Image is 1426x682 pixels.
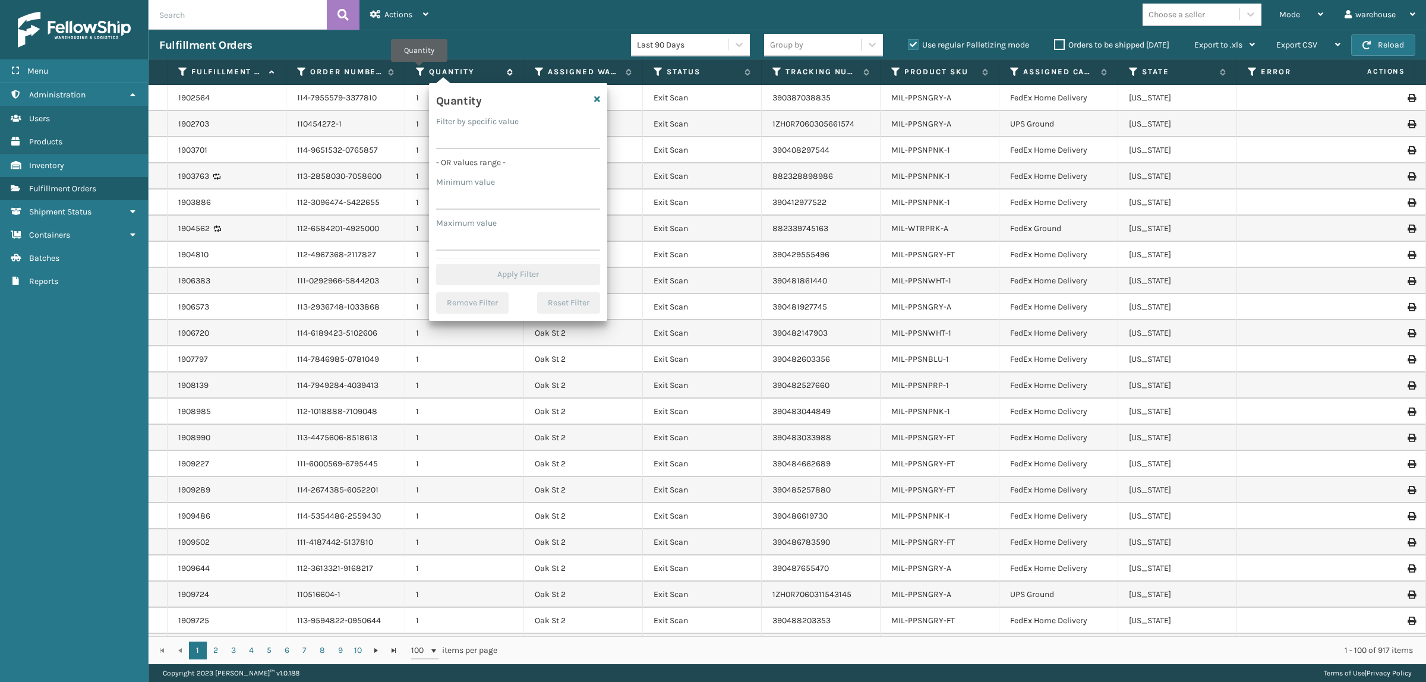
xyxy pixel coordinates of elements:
[1408,172,1415,181] i: Print Label
[405,425,524,451] td: 1
[643,190,762,216] td: Exit Scan
[643,503,762,529] td: Exit Scan
[772,328,828,338] a: 390482147903
[405,582,524,608] td: 1
[429,67,501,77] label: Quantity
[1324,664,1412,682] div: |
[999,85,1118,111] td: FedEx Home Delivery
[1408,617,1415,625] i: Print Label
[772,459,831,469] a: 390484662689
[1408,408,1415,416] i: Print Label
[405,294,524,320] td: 1
[178,144,207,156] a: 1903701
[524,608,643,634] td: Oak St 2
[524,477,643,503] td: Oak St 2
[1142,67,1214,77] label: State
[405,216,524,242] td: 1
[667,67,739,77] label: Status
[1118,608,1237,634] td: [US_STATE]
[772,485,831,495] a: 390485257880
[1118,425,1237,451] td: [US_STATE]
[242,642,260,659] a: 4
[405,163,524,190] td: 1
[891,459,955,469] a: MIL-PPSNGRY-FT
[999,503,1118,529] td: FedEx Home Delivery
[770,39,803,51] div: Group by
[207,642,225,659] a: 2
[1408,591,1415,599] i: Print Label
[772,276,827,286] a: 390481861440
[1408,198,1415,207] i: Print Label
[891,380,949,390] a: MIL-PPSNPRP-1
[1408,329,1415,337] i: Print Label
[405,320,524,346] td: 1
[405,608,524,634] td: 1
[772,354,830,364] a: 390482603356
[385,642,403,659] a: Go to the last page
[178,615,209,627] a: 1909725
[178,510,210,522] a: 1909486
[548,67,620,77] label: Assigned Warehouse
[891,93,951,103] a: MIL-PPSNGRY-A
[286,503,405,529] td: 114-5354486-2559430
[772,302,827,312] a: 390481927745
[999,372,1118,399] td: FedEx Home Delivery
[405,372,524,399] td: 1
[891,511,950,521] a: MIL-PPSNPNK-1
[524,503,643,529] td: Oak St 2
[643,85,762,111] td: Exit Scan
[178,484,210,496] a: 1909289
[1261,67,1333,77] label: Error
[891,223,948,233] a: MIL-WTRPRK-A
[999,451,1118,477] td: FedEx Home Delivery
[1408,146,1415,154] i: Print Label
[785,67,857,77] label: Tracking Number
[286,216,405,242] td: 112-6584201-4925000
[891,250,955,260] a: MIL-PPSNGRY-FT
[772,589,851,599] a: 1ZH0R7060311543145
[1408,303,1415,311] i: Print Label
[191,67,263,77] label: Fulfillment Order Id
[1118,555,1237,582] td: [US_STATE]
[29,184,96,194] span: Fulfillment Orders
[772,93,831,103] a: 390387038835
[891,406,950,416] a: MIL-PPSNPNK-1
[904,67,976,77] label: Product SKU
[178,406,211,418] a: 1908985
[286,477,405,503] td: 114-2674385-6052201
[384,10,412,20] span: Actions
[178,432,210,444] a: 1908990
[29,160,64,170] span: Inventory
[1408,355,1415,364] i: Print Label
[891,119,951,129] a: MIL-PPSNGRY-A
[1118,503,1237,529] td: [US_STATE]
[178,223,210,235] a: 1904562
[29,230,70,240] span: Containers
[1023,67,1095,77] label: Assigned Carrier Service
[643,346,762,372] td: Exit Scan
[999,425,1118,451] td: FedEx Home Delivery
[524,372,643,399] td: Oak St 2
[405,346,524,372] td: 1
[772,432,831,443] a: 390483033988
[286,85,405,111] td: 114-7955579-3377810
[29,253,59,263] span: Batches
[1149,8,1205,21] div: Choose a seller
[225,642,242,659] a: 3
[260,642,278,659] a: 5
[891,432,955,443] a: MIL-PPSNGRY-FT
[27,66,48,76] span: Menu
[1118,294,1237,320] td: [US_STATE]
[772,563,829,573] a: 390487655470
[367,642,385,659] a: Go to the next page
[18,12,131,48] img: logo
[1408,120,1415,128] i: Print Label
[178,275,210,287] a: 1906383
[643,608,762,634] td: Exit Scan
[178,92,210,104] a: 1902564
[891,354,949,364] a: MIL-PPSNBLU-1
[772,197,826,207] a: 390412977522
[643,582,762,608] td: Exit Scan
[436,176,495,188] label: Minimum value
[643,425,762,451] td: Exit Scan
